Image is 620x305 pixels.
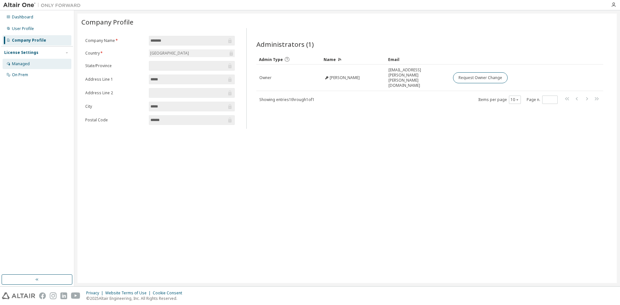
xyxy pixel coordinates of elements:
div: [GEOGRAPHIC_DATA] [149,50,190,57]
label: Address Line 2 [85,90,145,96]
label: City [85,104,145,109]
span: Admin Type [259,57,283,62]
label: State/Province [85,63,145,68]
div: User Profile [12,26,34,31]
img: youtube.svg [71,292,80,299]
div: On Prem [12,72,28,77]
div: [GEOGRAPHIC_DATA] [149,49,235,57]
p: © 2025 Altair Engineering, Inc. All Rights Reserved. [86,296,186,301]
span: Items per page [478,96,521,104]
span: [PERSON_NAME] [330,75,360,80]
img: facebook.svg [39,292,46,299]
button: Request Owner Change [453,72,508,83]
img: linkedin.svg [60,292,67,299]
div: Company Profile [12,38,46,43]
img: instagram.svg [50,292,57,299]
div: License Settings [4,50,38,55]
div: Dashboard [12,15,33,20]
div: Cookie Consent [153,290,186,296]
span: Administrators (1) [256,40,314,49]
span: [EMAIL_ADDRESS][PERSON_NAME][PERSON_NAME][DOMAIN_NAME] [388,67,447,88]
label: Address Line 1 [85,77,145,82]
img: altair_logo.svg [2,292,35,299]
span: Owner [259,75,272,80]
div: Name [324,54,383,65]
span: Company Profile [81,17,133,26]
label: Country [85,51,145,56]
label: Postal Code [85,117,145,123]
div: Email [388,54,448,65]
div: Website Terms of Use [105,290,153,296]
span: Page n. [527,96,558,104]
img: Altair One [3,2,84,8]
div: Privacy [86,290,105,296]
button: 10 [511,97,519,102]
div: Managed [12,61,30,66]
span: Showing entries 1 through 1 of 1 [259,97,315,102]
label: Company Name [85,38,145,43]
